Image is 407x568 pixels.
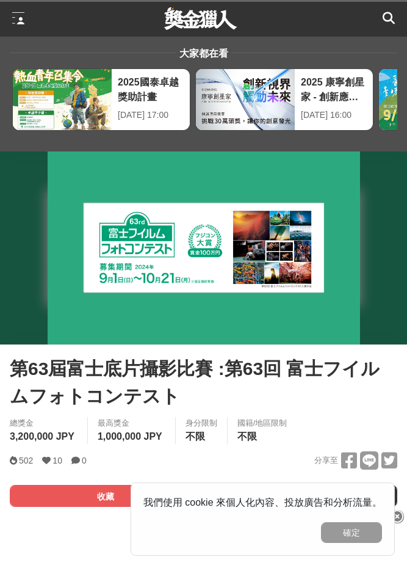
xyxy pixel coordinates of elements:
[195,68,373,131] a: 2025 康寧創星家 - 創新應用競賽[DATE] 16:00
[98,431,162,442] span: 1,000,000 JPY
[314,451,338,470] span: 分享至
[301,75,367,103] div: 2025 康寧創星家 - 創新應用競賽
[237,431,257,442] span: 不限
[237,417,287,429] div: 國籍/地區限制
[48,151,360,344] img: Cover Image
[52,456,62,465] span: 10
[321,522,382,543] button: 確定
[301,109,367,122] div: [DATE] 16:00
[98,417,165,429] span: 最高獎金
[19,456,33,465] span: 502
[118,109,184,122] div: [DATE] 17:00
[176,48,231,59] span: 大家都在看
[185,417,217,429] div: 身分限制
[10,355,397,410] span: 第63屆富士底片攝影比賽 :第63回 富士フイルムフォトコンテスト
[10,431,74,442] span: 3,200,000 JPY
[143,497,382,508] span: 我們使用 cookie 來個人化內容、投放廣告和分析流量。
[12,68,190,131] a: 2025國泰卓越獎助計畫[DATE] 17:00
[82,456,87,465] span: 0
[118,75,184,103] div: 2025國泰卓越獎助計畫
[10,417,77,429] span: 總獎金
[185,431,205,442] span: 不限
[10,485,201,507] button: 收藏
